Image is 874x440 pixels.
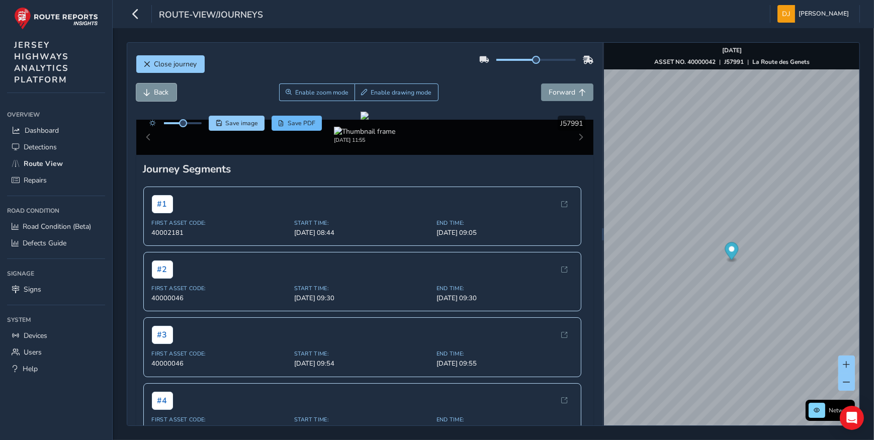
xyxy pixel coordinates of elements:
[294,219,430,227] span: Start Time:
[436,425,573,434] span: [DATE] 10:17
[23,364,38,374] span: Help
[7,139,105,155] a: Detections
[152,392,173,410] span: # 4
[7,122,105,139] a: Dashboard
[7,172,105,189] a: Repairs
[154,87,169,97] span: Back
[24,331,47,340] span: Devices
[24,347,42,357] span: Users
[152,425,288,434] span: 40000130
[294,416,430,423] span: Start Time:
[143,162,586,176] div: Journey Segments
[840,406,864,430] div: Open Intercom Messenger
[334,136,395,144] div: [DATE] 11:55
[436,228,573,237] span: [DATE] 09:05
[152,294,288,303] span: 40000046
[7,266,105,281] div: Signage
[23,238,66,248] span: Defects Guide
[777,5,795,23] img: diamond-layout
[752,58,810,66] strong: La Route des Genets
[152,350,288,358] span: First Asset Code:
[152,326,173,344] span: # 3
[209,116,265,131] button: Save
[7,203,105,218] div: Road Condition
[334,127,395,136] img: Thumbnail frame
[136,55,205,73] button: Close journey
[436,416,573,423] span: End Time:
[25,126,59,135] span: Dashboard
[152,285,288,292] span: First Asset Code:
[136,83,177,101] button: Back
[560,119,583,128] span: J57991
[549,87,575,97] span: Forward
[799,5,849,23] span: [PERSON_NAME]
[14,7,98,30] img: rr logo
[355,83,439,101] button: Draw
[7,312,105,327] div: System
[24,142,57,152] span: Detections
[777,5,852,23] button: [PERSON_NAME]
[654,58,716,66] strong: ASSET NO. 40000042
[159,9,263,23] span: route-view/journeys
[152,359,288,368] span: 40000046
[829,406,852,414] span: Network
[152,219,288,227] span: First Asset Code:
[23,222,91,231] span: Road Condition (Beta)
[225,119,258,127] span: Save image
[295,89,348,97] span: Enable zoom mode
[294,359,430,368] span: [DATE] 09:54
[272,116,322,131] button: PDF
[725,242,739,263] div: Map marker
[7,235,105,251] a: Defects Guide
[24,175,47,185] span: Repairs
[7,344,105,361] a: Users
[436,285,573,292] span: End Time:
[14,39,69,85] span: JERSEY HIGHWAYS ANALYTICS PLATFORM
[288,119,315,127] span: Save PDF
[24,159,63,168] span: Route View
[294,350,430,358] span: Start Time:
[294,285,430,292] span: Start Time:
[294,228,430,237] span: [DATE] 08:44
[7,281,105,298] a: Signs
[371,89,431,97] span: Enable drawing mode
[7,155,105,172] a: Route View
[724,58,744,66] strong: J57991
[436,350,573,358] span: End Time:
[294,425,430,434] span: [DATE] 10:17
[436,219,573,227] span: End Time:
[722,46,742,54] strong: [DATE]
[294,294,430,303] span: [DATE] 09:30
[7,107,105,122] div: Overview
[436,359,573,368] span: [DATE] 09:55
[154,59,197,69] span: Close journey
[436,294,573,303] span: [DATE] 09:30
[279,83,355,101] button: Zoom
[654,58,810,66] div: | |
[152,416,288,423] span: First Asset Code:
[7,218,105,235] a: Road Condition (Beta)
[7,361,105,377] a: Help
[7,327,105,344] a: Devices
[541,83,593,101] button: Forward
[152,228,288,237] span: 40002181
[152,260,173,279] span: # 2
[152,195,173,213] span: # 1
[24,285,41,294] span: Signs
